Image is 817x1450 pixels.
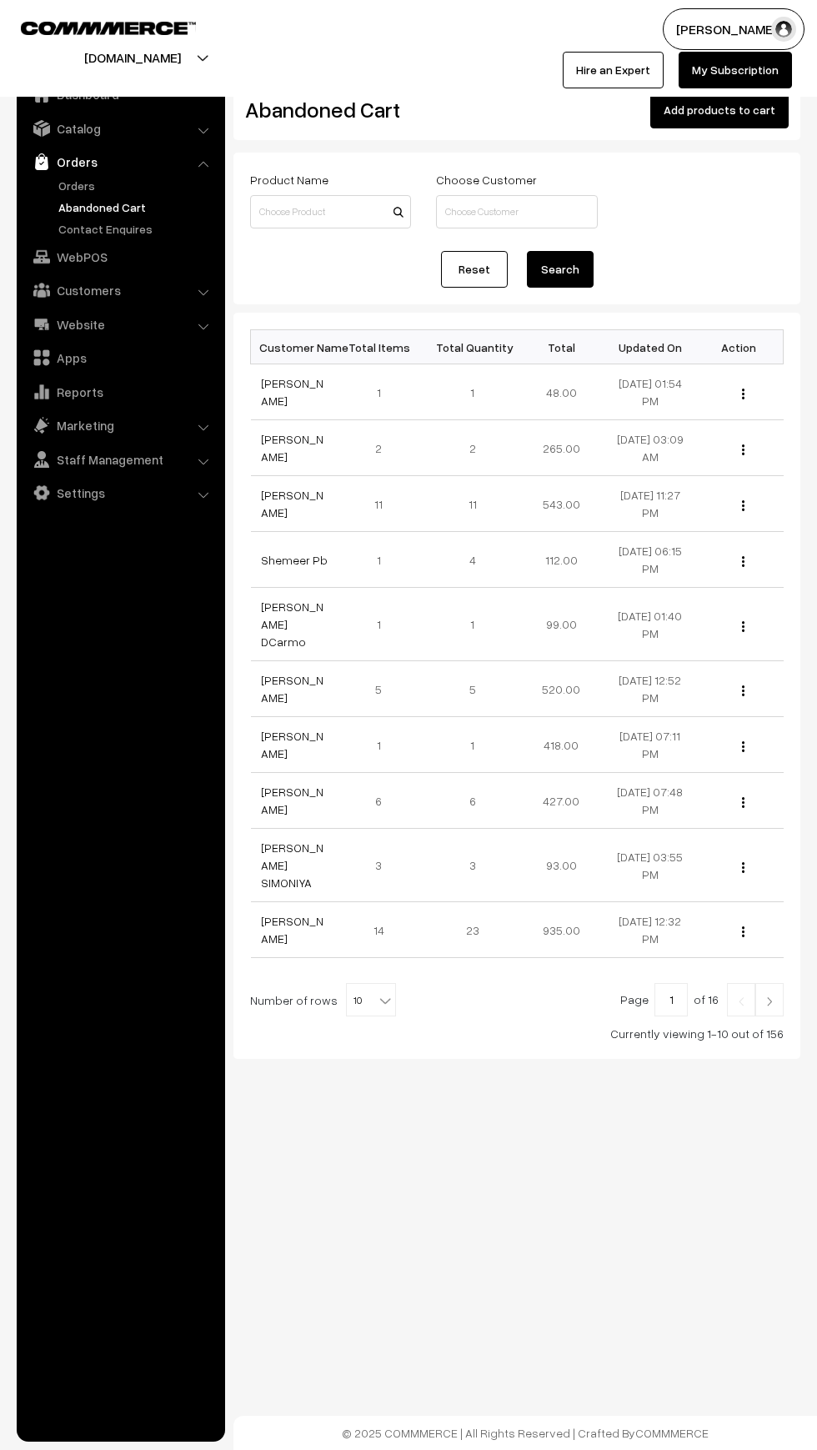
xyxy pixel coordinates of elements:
[517,773,606,829] td: 427.00
[663,8,804,50] button: [PERSON_NAME]…
[694,992,719,1006] span: of 16
[261,432,323,464] a: [PERSON_NAME]
[517,476,606,532] td: 543.00
[742,685,744,696] img: Menu
[261,488,323,519] a: [PERSON_NAME]
[742,621,744,632] img: Menu
[742,556,744,567] img: Menu
[606,902,695,958] td: [DATE] 12:32 PM
[339,773,429,829] td: 6
[250,171,328,188] label: Product Name
[762,996,777,1006] img: Right
[429,476,518,532] td: 11
[436,171,537,188] label: Choose Customer
[429,773,518,829] td: 6
[21,309,219,339] a: Website
[620,992,649,1006] span: Page
[517,829,606,902] td: 93.00
[339,420,429,476] td: 2
[694,330,784,364] th: Action
[742,500,744,511] img: Menu
[21,147,219,177] a: Orders
[261,553,328,567] a: Shemeer Pb
[606,364,695,420] td: [DATE] 01:54 PM
[21,377,219,407] a: Reports
[21,478,219,508] a: Settings
[21,17,167,37] a: COMMMERCE
[346,983,396,1016] span: 10
[261,600,323,649] a: [PERSON_NAME] DCarmo
[21,275,219,305] a: Customers
[54,177,219,194] a: Orders
[742,862,744,873] img: Menu
[261,914,323,946] a: [PERSON_NAME]
[339,902,429,958] td: 14
[429,330,518,364] th: Total Quantity
[54,220,219,238] a: Contact Enquires
[251,330,340,364] th: Customer Name
[21,242,219,272] a: WebPOS
[250,991,338,1009] span: Number of rows
[734,996,749,1006] img: Left
[742,389,744,399] img: Menu
[517,532,606,588] td: 112.00
[339,532,429,588] td: 1
[261,729,323,760] a: [PERSON_NAME]
[339,661,429,717] td: 5
[606,661,695,717] td: [DATE] 12:52 PM
[339,829,429,902] td: 3
[635,1426,709,1440] a: COMMMERCE
[21,410,219,440] a: Marketing
[21,113,219,143] a: Catalog
[517,588,606,661] td: 99.00
[436,195,597,228] input: Choose Customer
[339,588,429,661] td: 1
[250,195,411,228] input: Choose Product
[339,717,429,773] td: 1
[527,251,594,288] button: Search
[21,444,219,474] a: Staff Management
[339,330,429,364] th: Total Items
[441,251,508,288] a: Reset
[606,330,695,364] th: Updated On
[21,343,219,373] a: Apps
[606,532,695,588] td: [DATE] 06:15 PM
[742,926,744,937] img: Menu
[347,984,395,1017] span: 10
[679,52,792,88] a: My Subscription
[517,420,606,476] td: 265.00
[261,840,323,890] a: [PERSON_NAME] SIMONIYA
[606,829,695,902] td: [DATE] 03:55 PM
[233,1416,817,1450] footer: © 2025 COMMMERCE | All Rights Reserved | Crafted By
[21,22,196,34] img: COMMMERCE
[742,444,744,455] img: Menu
[429,661,518,717] td: 5
[429,588,518,661] td: 1
[339,476,429,532] td: 11
[429,902,518,958] td: 23
[517,661,606,717] td: 520.00
[517,902,606,958] td: 935.00
[429,420,518,476] td: 2
[339,364,429,420] td: 1
[606,588,695,661] td: [DATE] 01:40 PM
[429,532,518,588] td: 4
[261,785,323,816] a: [PERSON_NAME]
[606,717,695,773] td: [DATE] 07:11 PM
[742,797,744,808] img: Menu
[261,673,323,705] a: [PERSON_NAME]
[261,376,323,408] a: [PERSON_NAME]
[517,364,606,420] td: 48.00
[250,1025,784,1042] div: Currently viewing 1-10 out of 156
[429,829,518,902] td: 3
[54,198,219,216] a: Abandoned Cart
[517,330,606,364] th: Total
[650,92,789,128] button: Add products to cart
[606,476,695,532] td: [DATE] 11:27 PM
[742,741,744,752] img: Menu
[26,37,239,78] button: [DOMAIN_NAME]
[606,420,695,476] td: [DATE] 03:09 AM
[606,773,695,829] td: [DATE] 07:48 PM
[429,717,518,773] td: 1
[517,717,606,773] td: 418.00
